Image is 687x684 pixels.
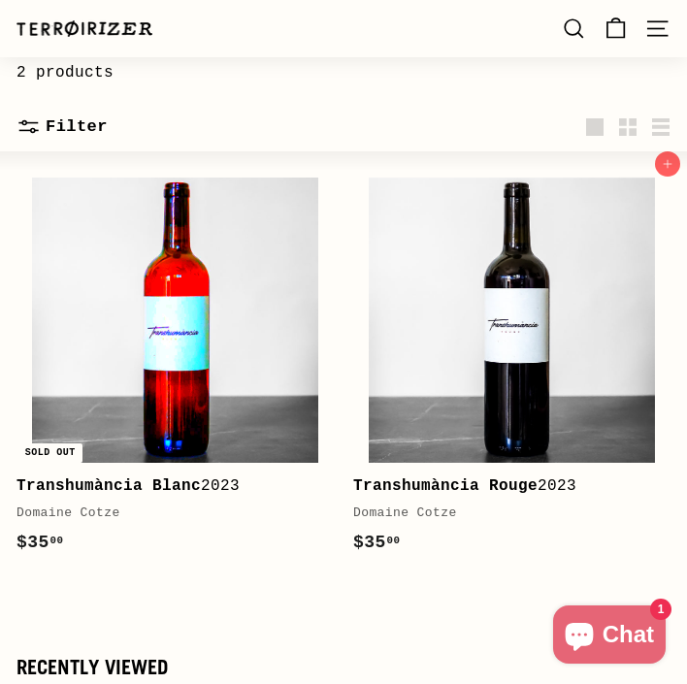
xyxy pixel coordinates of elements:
div: Recently viewed [16,656,671,678]
div: 2023 [353,474,659,500]
b: Transhumància Rouge [353,477,538,495]
div: Sold out [18,443,82,463]
sup: 00 [387,535,401,546]
sup: 00 [50,535,64,546]
b: Transhumància Blanc [16,477,201,495]
div: Domaine Cotze [353,504,659,524]
span: $35 [353,533,400,552]
div: Domaine Cotze [16,504,322,524]
button: Filter [16,102,108,151]
a: Transhumància Rouge2023Domaine Cotze [353,161,671,569]
inbox-online-store-chat: Shopify online store chat [547,605,671,668]
div: 2023 [16,474,322,500]
p: 2 products [16,61,671,86]
span: $35 [16,533,63,552]
a: Sold out Transhumància Blanc2023Domaine Cotze [16,161,334,569]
